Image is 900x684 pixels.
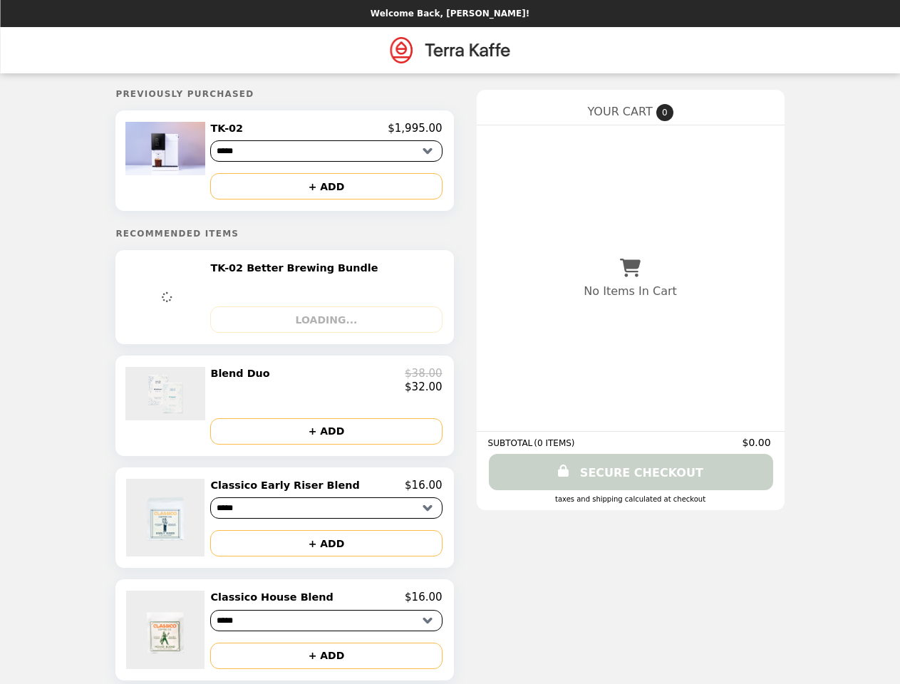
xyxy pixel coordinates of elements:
h5: Previously Purchased [115,89,453,99]
p: $16.00 [405,479,443,492]
h2: Classico Early Riser Blend [210,479,365,492]
img: Blend Duo [125,367,209,420]
button: + ADD [210,643,442,669]
h2: Classico House Blend [210,591,338,603]
p: $32.00 [405,380,443,393]
h2: Blend Duo [210,367,275,380]
span: SUBTOTAL [488,438,534,448]
p: Welcome Back, [PERSON_NAME]! [371,9,529,19]
img: Classico Early Riser Blend [126,479,207,556]
button: + ADD [210,418,442,445]
select: Select a product variant [210,140,442,162]
select: Select a product variant [210,497,442,519]
span: ( 0 ITEMS ) [534,438,574,448]
span: YOUR CART [587,105,652,118]
img: Classico House Blend [126,591,207,668]
p: No Items In Cart [584,284,676,298]
button: + ADD [210,530,442,556]
h5: Recommended Items [115,229,453,239]
img: Brand Logo [390,36,510,65]
div: Taxes and Shipping calculated at checkout [488,495,773,503]
p: $38.00 [405,367,443,380]
button: + ADD [210,173,442,199]
h2: TK-02 [210,122,249,135]
p: $16.00 [405,591,443,603]
select: Select a product variant [210,610,442,631]
span: $0.00 [742,437,772,448]
img: TK-02 [125,122,209,175]
p: $1,995.00 [388,122,442,135]
span: 0 [656,104,673,121]
h2: TK-02 Better Brewing Bundle [210,261,383,274]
